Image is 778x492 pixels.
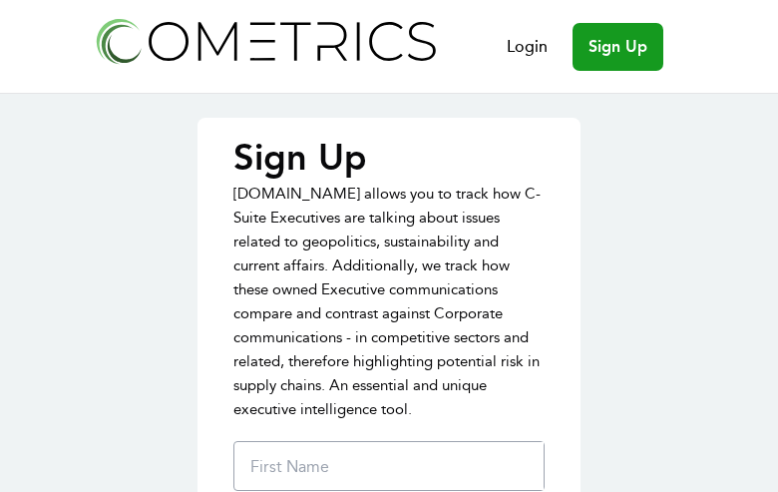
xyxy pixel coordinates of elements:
input: First Name [242,442,544,490]
img: Cometrics logo [91,12,440,69]
a: Sign Up [573,23,663,71]
p: Sign Up [233,138,545,178]
p: [DOMAIN_NAME] allows you to track how C-Suite Executives are talking about issues related to geop... [233,182,545,421]
a: Login [507,35,548,59]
